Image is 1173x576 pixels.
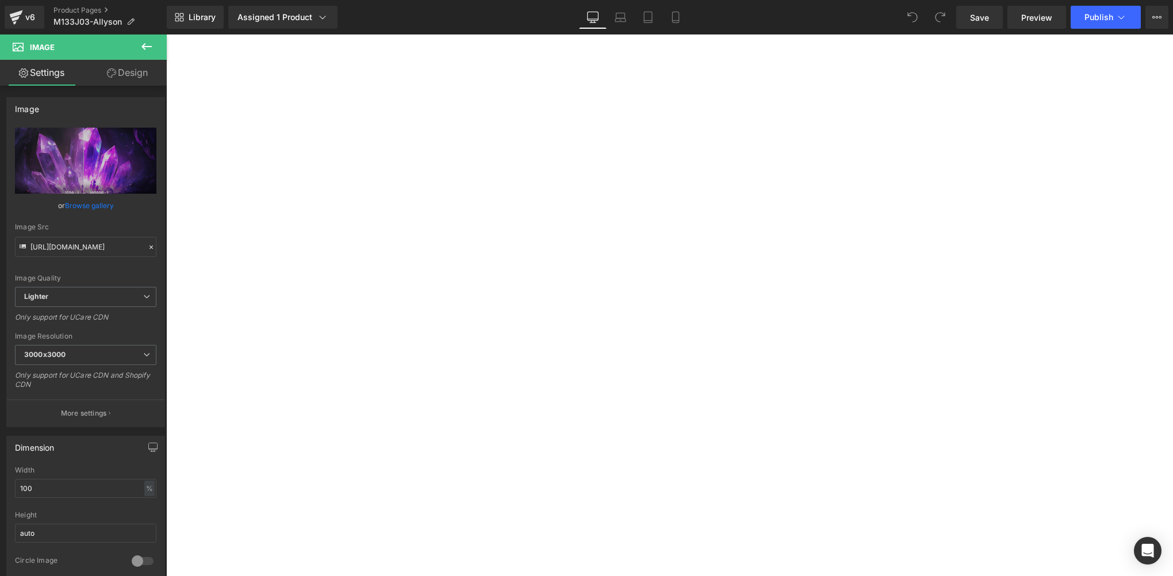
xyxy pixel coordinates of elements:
span: Publish [1084,13,1113,22]
span: M133J03-Allyson [53,17,122,26]
p: More settings [61,408,107,418]
div: Only support for UCare CDN [15,313,156,329]
input: Link [15,237,156,257]
div: or [15,199,156,212]
button: Publish [1071,6,1141,29]
div: Image Src [15,223,156,231]
button: More settings [7,400,164,427]
input: auto [15,524,156,543]
a: Preview [1007,6,1066,29]
div: Only support for UCare CDN and Shopify CDN [15,371,156,397]
button: More [1145,6,1168,29]
button: Redo [929,6,952,29]
span: Image [30,43,55,52]
input: auto [15,479,156,498]
a: Browse gallery [65,195,114,216]
b: Lighter [24,292,48,301]
div: % [144,481,155,496]
div: Circle Image [15,556,120,568]
div: Height [15,511,156,519]
div: v6 [23,10,37,25]
div: Width [15,466,156,474]
span: Library [189,12,216,22]
div: Image [15,98,39,114]
b: 3000x3000 [24,350,66,359]
a: v6 [5,6,44,29]
button: Undo [901,6,924,29]
a: Desktop [579,6,607,29]
div: Assigned 1 Product [237,11,328,23]
span: Preview [1021,11,1052,24]
span: Save [970,11,989,24]
a: New Library [167,6,224,29]
div: Open Intercom Messenger [1134,537,1161,565]
div: Image Resolution [15,332,156,340]
div: Image Quality [15,274,156,282]
a: Laptop [607,6,634,29]
a: Mobile [662,6,689,29]
a: Tablet [634,6,662,29]
a: Design [86,60,169,86]
div: Dimension [15,436,55,452]
a: Product Pages [53,6,167,15]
